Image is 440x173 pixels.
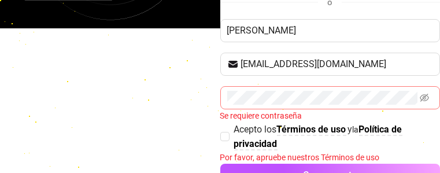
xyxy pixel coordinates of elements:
strong: Política de privacidad [234,124,402,149]
a: Política de privacidad [234,124,402,150]
span: Acepto los [234,124,277,135]
span: invisible para los ojos [420,93,429,102]
input: Tu correo electrónico [241,57,434,71]
strong: Términos de uso [277,124,346,135]
span: y [348,124,353,135]
a: Términos de uso [277,124,346,136]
